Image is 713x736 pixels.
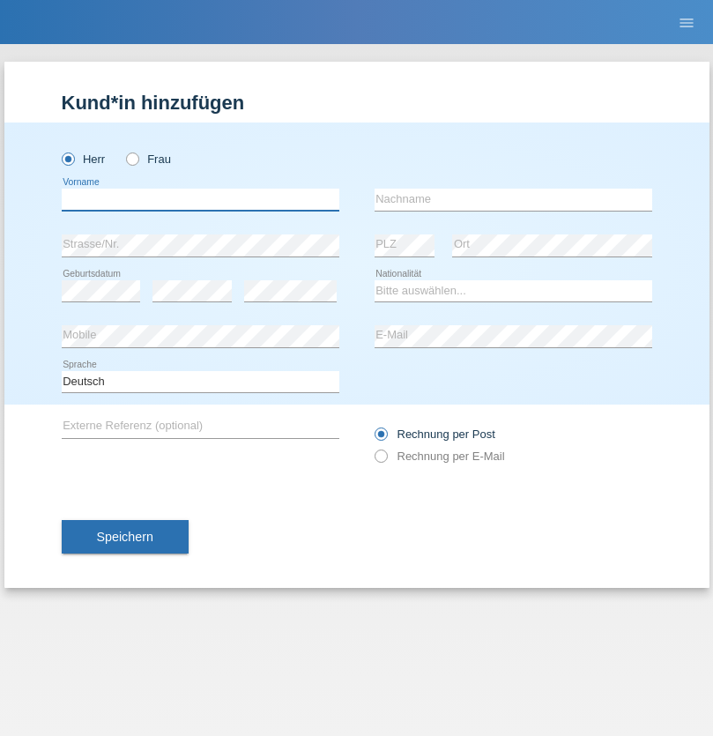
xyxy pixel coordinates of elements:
input: Herr [62,152,73,164]
input: Rechnung per E-Mail [375,450,386,472]
span: Speichern [97,530,153,544]
a: menu [669,17,704,27]
label: Herr [62,152,106,166]
input: Frau [126,152,137,164]
label: Rechnung per E-Mail [375,450,505,463]
label: Frau [126,152,171,166]
h1: Kund*in hinzufügen [62,92,652,114]
input: Rechnung per Post [375,427,386,450]
button: Speichern [62,520,189,554]
i: menu [678,14,695,32]
label: Rechnung per Post [375,427,495,441]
